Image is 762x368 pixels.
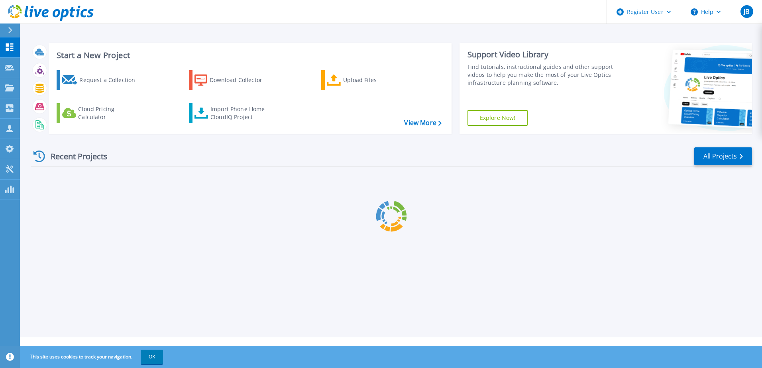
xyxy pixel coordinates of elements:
button: OK [141,350,163,364]
a: All Projects [694,147,752,165]
div: Recent Projects [31,147,118,166]
h3: Start a New Project [57,51,441,60]
div: Support Video Library [467,49,617,60]
a: Download Collector [189,70,278,90]
a: Upload Files [321,70,410,90]
div: Import Phone Home CloudIQ Project [210,105,273,121]
div: Request a Collection [79,72,143,88]
span: This site uses cookies to track your navigation. [22,350,163,364]
div: Upload Files [343,72,407,88]
div: Download Collector [210,72,273,88]
a: Cloud Pricing Calculator [57,103,145,123]
span: JB [744,8,749,15]
a: Request a Collection [57,70,145,90]
a: View More [404,119,441,127]
div: Find tutorials, instructional guides and other support videos to help you make the most of your L... [467,63,617,87]
div: Cloud Pricing Calculator [78,105,142,121]
a: Explore Now! [467,110,528,126]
